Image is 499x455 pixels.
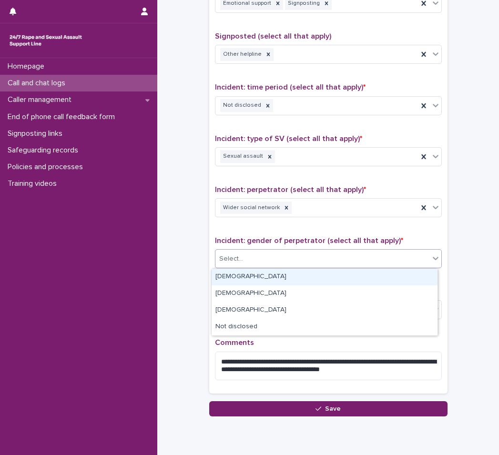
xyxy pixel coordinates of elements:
div: Male [212,269,438,285]
p: Signposting links [4,129,70,138]
div: Wider social network [220,202,281,214]
span: Signposted (select all that apply) [215,32,331,40]
span: Save [325,405,341,412]
div: Non-binary [212,302,438,319]
span: Incident: perpetrator (select all that apply) [215,186,366,193]
div: Sexual assault [220,150,265,163]
p: Caller management [4,95,79,104]
div: Other helpline [220,48,263,61]
p: Policies and processes [4,162,91,172]
div: Not disclosed [220,99,263,112]
p: Training videos [4,179,64,188]
p: End of phone call feedback form [4,112,122,121]
button: Save [209,401,448,416]
p: Call and chat logs [4,79,73,88]
div: Select... [219,254,243,264]
span: Incident: gender of perpetrator (select all that apply) [215,237,403,244]
img: rhQMoQhaT3yELyF149Cw [8,31,84,50]
div: Female [212,285,438,302]
span: Comments [215,339,254,346]
p: Homepage [4,62,52,71]
span: Incident: type of SV (select all that apply) [215,135,362,142]
p: Safeguarding records [4,146,86,155]
span: Incident: time period (select all that apply) [215,83,366,91]
div: Not disclosed [212,319,438,335]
